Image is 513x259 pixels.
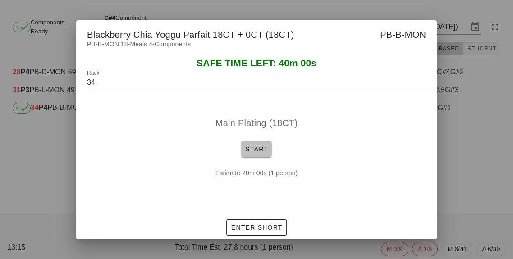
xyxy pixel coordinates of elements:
div: Blackberry Chia Yoggu Parfait 18CT + 0CT (18CT) [76,20,437,46]
div: Main Plating (18CT) [87,109,426,137]
div: PB-B-MON 18-Meals 4-Components [76,39,437,58]
span: PB-B-MON [380,27,426,42]
span: Start [245,145,268,153]
p: Estimate 20m 00s (1 person) [94,168,419,178]
span: SAFE TIME LEFT: 40m 00s [197,58,316,68]
button: Enter Short [226,219,286,236]
label: Rack [87,70,99,77]
button: Start [241,141,272,157]
span: Enter Short [230,224,282,231]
